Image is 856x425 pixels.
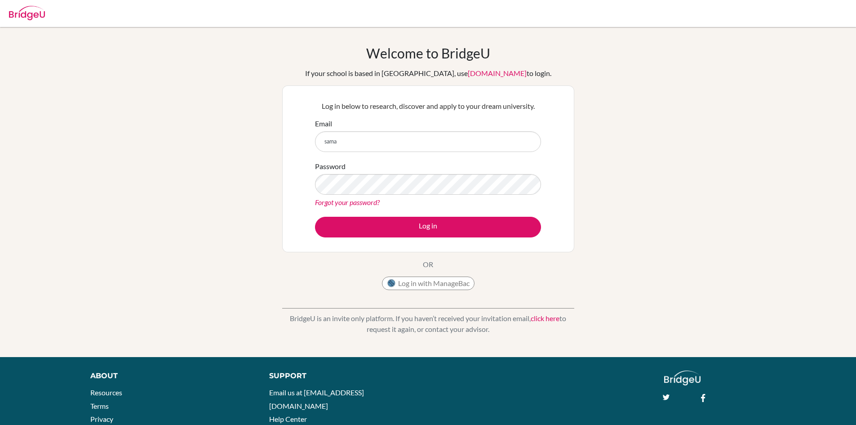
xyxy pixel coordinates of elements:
a: Resources [90,388,122,397]
div: Support [269,371,417,381]
button: Log in [315,217,541,237]
a: Forgot your password? [315,198,380,206]
h1: Welcome to BridgeU [366,45,490,61]
a: Terms [90,402,109,410]
a: Privacy [90,415,113,423]
label: Email [315,118,332,129]
a: [DOMAIN_NAME] [468,69,527,77]
label: Password [315,161,346,172]
p: OR [423,259,433,270]
button: Log in with ManageBac [382,277,475,290]
a: click here [531,314,559,322]
div: About [90,371,249,381]
img: logo_white@2x-f4f0deed5e89b7ecb1c2cc34c3e3d731f90f0f143d5ea2071677605dd97b5244.png [664,371,701,385]
a: Help Center [269,415,307,423]
p: Log in below to research, discover and apply to your dream university. [315,101,541,112]
img: Bridge-U [9,6,45,20]
p: BridgeU is an invite only platform. If you haven’t received your invitation email, to request it ... [282,313,574,335]
div: If your school is based in [GEOGRAPHIC_DATA], use to login. [305,68,551,79]
a: Email us at [EMAIL_ADDRESS][DOMAIN_NAME] [269,388,364,410]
